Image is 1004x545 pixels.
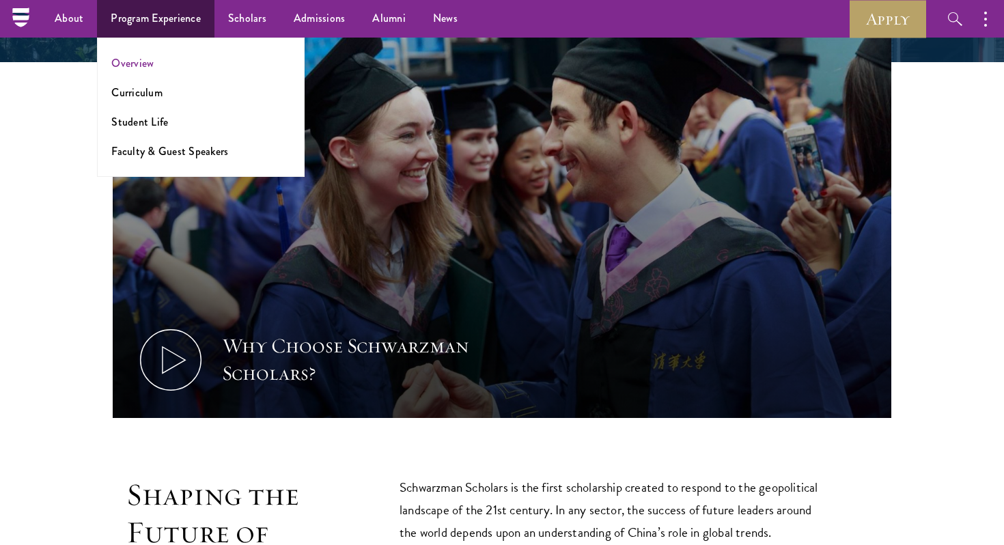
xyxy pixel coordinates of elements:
[111,55,154,71] a: Overview
[111,85,163,100] a: Curriculum
[400,476,830,544] p: Schwarzman Scholars is the first scholarship created to respond to the geopolitical landscape of ...
[111,143,228,159] a: Faculty & Guest Speakers
[111,114,168,130] a: Student Life
[222,333,475,387] div: Why Choose Schwarzman Scholars?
